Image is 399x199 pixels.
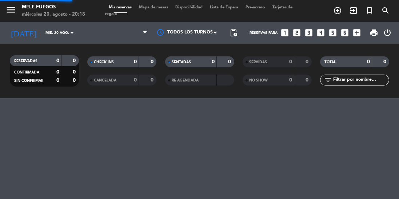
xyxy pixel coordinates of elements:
[292,28,302,37] i: looks_two
[324,60,336,64] span: TOTAL
[349,6,358,15] i: exit_to_app
[242,5,269,9] span: Pre-acceso
[5,4,16,18] button: menu
[206,5,242,9] span: Lista de Espera
[381,6,390,15] i: search
[228,59,232,64] strong: 0
[381,22,394,44] div: LOG OUT
[94,79,116,82] span: CANCELADA
[289,59,292,64] strong: 0
[250,31,278,35] span: Reservas para
[151,59,155,64] strong: 0
[289,77,292,83] strong: 0
[328,28,338,37] i: looks_5
[333,6,342,15] i: add_circle_outline
[56,69,59,75] strong: 0
[105,5,135,9] span: Mis reservas
[134,77,137,83] strong: 0
[383,59,388,64] strong: 0
[73,69,77,75] strong: 0
[172,79,199,82] span: RE AGENDADA
[367,59,370,64] strong: 0
[365,6,374,15] i: turned_in_not
[73,78,77,83] strong: 0
[135,5,172,9] span: Mapa de mesas
[5,25,42,40] i: [DATE]
[332,76,389,84] input: Filtrar por nombre...
[134,59,137,64] strong: 0
[324,76,332,84] i: filter_list
[212,59,215,64] strong: 0
[56,78,59,83] strong: 0
[280,28,290,37] i: looks_one
[172,60,191,64] span: SENTADAS
[172,5,206,9] span: Disponibilidad
[304,28,314,37] i: looks_3
[73,58,77,63] strong: 0
[306,77,310,83] strong: 0
[68,28,76,37] i: arrow_drop_down
[94,60,114,64] span: CHECK INS
[316,28,326,37] i: looks_4
[229,28,238,37] span: pending_actions
[56,58,59,63] strong: 0
[14,59,37,63] span: RESERVADAS
[14,71,39,74] span: CONFIRMADA
[22,4,85,11] div: Mele Fuegos
[249,60,267,64] span: SERVIDAS
[22,11,85,18] div: miércoles 20. agosto - 20:18
[151,77,155,83] strong: 0
[306,59,310,64] strong: 0
[14,79,43,83] span: SIN CONFIRMAR
[352,28,362,37] i: add_box
[383,28,392,37] i: power_settings_new
[340,28,350,37] i: looks_6
[249,79,268,82] span: NO SHOW
[5,4,16,15] i: menu
[370,28,378,37] span: print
